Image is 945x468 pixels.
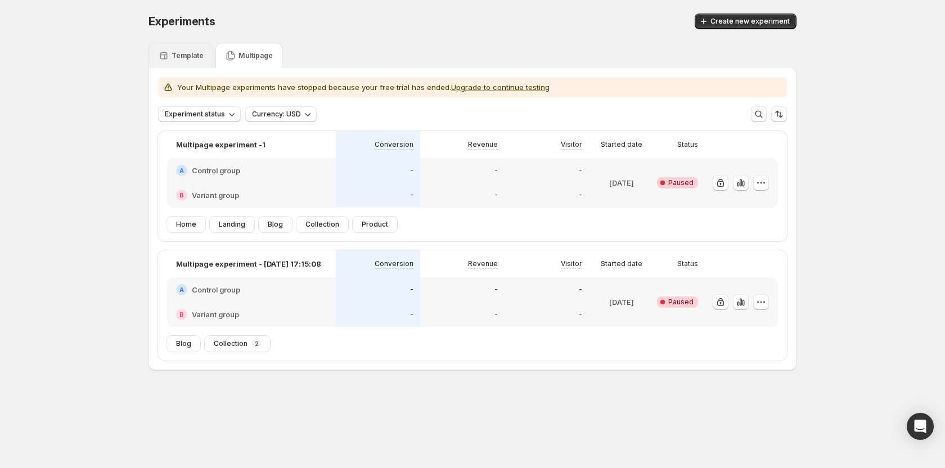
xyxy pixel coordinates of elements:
p: 2 [255,340,259,347]
p: Visitor [561,259,582,268]
p: - [410,166,413,175]
p: - [410,310,413,319]
p: [DATE] [609,296,634,308]
p: Your Multipage experiments have stopped because your free trial has ended. [177,82,550,93]
span: Landing [219,220,245,229]
span: Collection [305,220,339,229]
span: Currency: USD [252,110,301,119]
h2: Variant group [192,309,239,320]
h2: Control group [192,284,240,295]
span: Collection [214,339,247,348]
p: Status [677,259,698,268]
p: Revenue [468,259,498,268]
span: Home [176,220,196,229]
h2: Control group [192,165,240,176]
button: Currency: USD [245,106,317,122]
p: - [494,310,498,319]
p: Visitor [561,140,582,149]
h2: Variant group [192,190,239,201]
p: - [494,191,498,200]
p: [DATE] [609,177,634,188]
button: Upgrade to continue testing [451,83,550,92]
p: Multipage experiment -1 [176,139,265,150]
span: Product [362,220,388,229]
button: Create new experiment [695,13,796,29]
p: - [579,191,582,200]
h2: A [179,286,184,293]
span: Paused [668,298,694,307]
p: Started date [601,259,642,268]
span: Experiment status [165,110,225,119]
p: Template [172,51,204,60]
p: - [579,285,582,294]
h2: B [179,192,184,199]
span: Paused [668,178,694,187]
p: - [410,191,413,200]
span: Blog [268,220,283,229]
p: Started date [601,140,642,149]
span: Create new experiment [710,17,790,26]
span: Experiments [148,15,215,28]
p: - [410,285,413,294]
p: - [579,310,582,319]
p: Multipage experiment - [DATE] 17:15:08 [176,258,321,269]
button: Sort the results [771,106,787,122]
div: Open Intercom Messenger [907,413,934,440]
button: Experiment status [158,106,241,122]
p: - [494,166,498,175]
h2: B [179,311,184,318]
p: - [579,166,582,175]
span: Blog [176,339,191,348]
p: Conversion [375,259,413,268]
h2: A [179,167,184,174]
p: Multipage [238,51,273,60]
p: - [494,285,498,294]
p: Revenue [468,140,498,149]
p: Conversion [375,140,413,149]
p: Status [677,140,698,149]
